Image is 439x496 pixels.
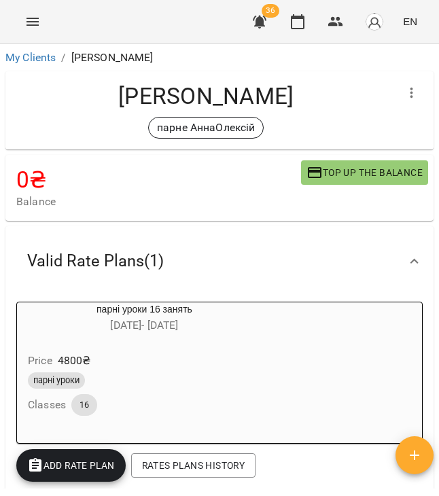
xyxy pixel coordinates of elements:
span: 16 [71,399,97,411]
button: Rates Plans History [131,453,256,478]
span: 36 [262,4,279,18]
p: 4800 ₴ [58,353,91,369]
span: Valid Rate Plans ( 1 ) [27,251,164,272]
span: Balance [16,194,301,210]
img: avatar_s.png [365,12,384,31]
span: парні уроки [28,374,85,387]
div: парні уроки 16 занять [17,302,272,335]
span: EN [403,14,417,29]
h4: 0 ₴ [16,166,301,194]
p: [PERSON_NAME] [71,50,154,66]
h6: Price [28,351,52,370]
span: [DATE] - [DATE] [110,319,178,332]
div: Valid Rate Plans(1) [5,226,434,296]
div: парне АннаОлексій [148,117,264,139]
p: парне АннаОлексій [157,120,256,136]
a: My Clients [5,51,56,64]
button: Add Rate plan [16,449,126,482]
nav: breadcrumb [5,50,434,66]
span: Rates Plans History [142,457,245,474]
li: / [61,50,65,66]
span: Top up the balance [306,164,423,181]
h6: Classes [28,395,66,414]
h4: [PERSON_NAME] [16,82,396,110]
span: Add Rate plan [27,457,115,474]
button: парні уроки 16 занять[DATE]- [DATE]Price4800₴парні урокиClasses16 [17,302,272,432]
button: Menu [16,5,49,38]
button: EN [398,9,423,34]
button: Top up the balance [301,160,428,185]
